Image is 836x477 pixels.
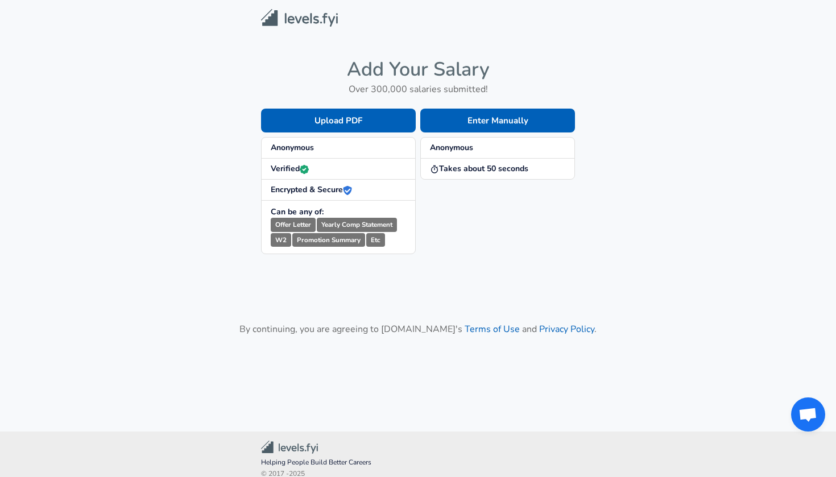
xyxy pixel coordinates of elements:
img: Levels.fyi Community [261,441,318,454]
small: Etc [366,233,385,247]
strong: Can be any of: [271,206,324,217]
span: Helping People Build Better Careers [261,457,575,468]
strong: Encrypted & Secure [271,184,352,195]
button: Upload PDF [261,109,416,132]
small: Promotion Summary [292,233,365,247]
small: Offer Letter [271,218,316,232]
img: Levels.fyi [261,9,338,27]
a: Terms of Use [465,323,520,335]
strong: Takes about 50 seconds [430,163,528,174]
small: Yearly Comp Statement [317,218,397,232]
strong: Verified [271,163,309,174]
h6: Over 300,000 salaries submitted! [261,81,575,97]
a: Privacy Policy [539,323,594,335]
a: 打開聊天 [791,397,825,432]
h4: Add Your Salary [261,57,575,81]
strong: Anonymous [271,142,314,153]
strong: Anonymous [430,142,473,153]
button: Enter Manually [420,109,575,132]
small: W2 [271,233,291,247]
